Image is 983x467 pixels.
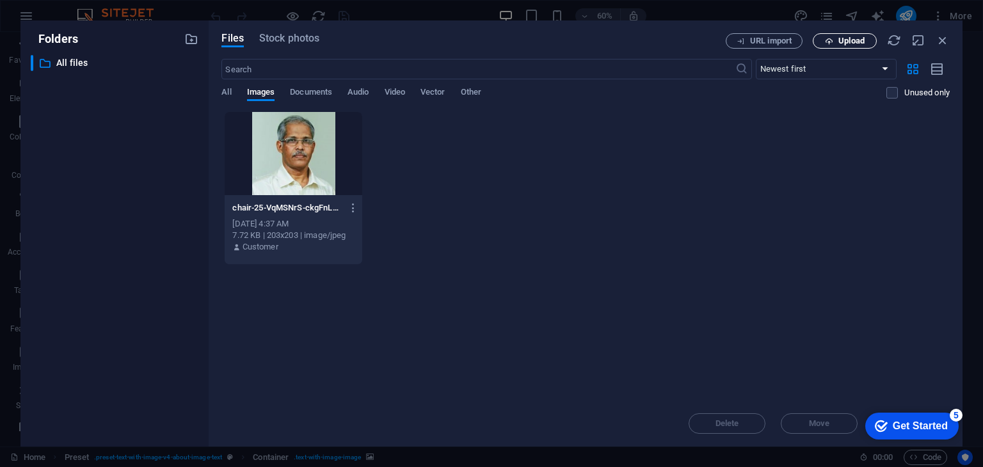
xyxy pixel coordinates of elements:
span: Vector [420,84,445,102]
p: Folders [31,31,78,47]
span: Images [247,84,275,102]
span: All [221,84,231,102]
div: 5 [95,3,108,15]
i: Create new folder [184,32,198,46]
span: Upload [838,37,865,45]
span: Other [461,84,481,102]
div: Get Started 5 items remaining, 0% complete [10,6,104,33]
button: Upload [813,33,877,49]
p: chair-25-VqMSNrS-ckgFnLuFvggUEw.jpg [232,202,342,214]
span: Video [385,84,405,102]
div: 7.72 KB | 203x203 | image/jpeg [232,230,354,241]
input: Search [221,59,735,79]
i: Minimize [911,33,925,47]
span: Stock photos [259,31,319,46]
p: Displays only files that are not in use on the website. Files added during this session can still... [904,87,950,99]
span: Documents [290,84,332,102]
p: All files [56,56,175,70]
div: [DATE] 4:37 AM [232,218,354,230]
span: Files [221,31,244,46]
div: Get Started [38,14,93,26]
span: URL import [750,37,792,45]
span: Audio [348,84,369,102]
i: Close [936,33,950,47]
button: URL import [726,33,803,49]
div: ​ [31,55,33,71]
p: Customer [243,241,278,253]
i: Reload [887,33,901,47]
